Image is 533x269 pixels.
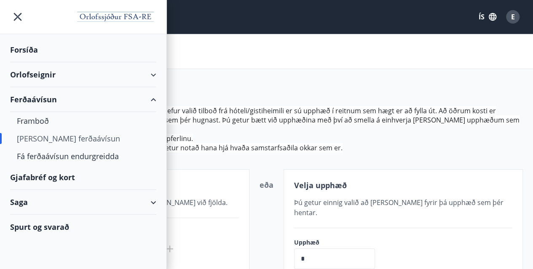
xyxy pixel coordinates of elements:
div: Fá ferðaávísun endurgreidda [17,147,150,165]
img: union_logo [75,9,156,26]
span: Hér getur þú valið upphæð ávísunarinnar. Ef þú hefur valið tilboð frá hóteli/gistiheimili er sú u... [10,106,520,134]
button: ÍS [474,9,501,24]
span: Velja upphæð [294,180,347,190]
span: E [511,12,515,21]
label: Upphæð [294,238,383,247]
button: menu [10,9,25,24]
span: Mundu að ferðaávísunin rennur aldrei út og þú getur notað hana hjá hvaða samstarfsaðila okkar sem... [10,143,343,152]
div: Spurt og svarað [10,215,156,239]
div: Forsíða [10,37,156,62]
div: Ferðaávísun [10,87,156,112]
div: Gjafabréf og kort [10,165,156,190]
div: Saga [10,190,156,215]
span: Þú getur einnig valið að [PERSON_NAME] fyrir þá upphæð sem þér hentar. [294,198,504,217]
div: Framboð [17,112,150,130]
button: E [503,7,523,27]
div: [PERSON_NAME] ferðaávísun [17,130,150,147]
div: Orlofseignir [10,62,156,87]
span: eða [260,180,273,190]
